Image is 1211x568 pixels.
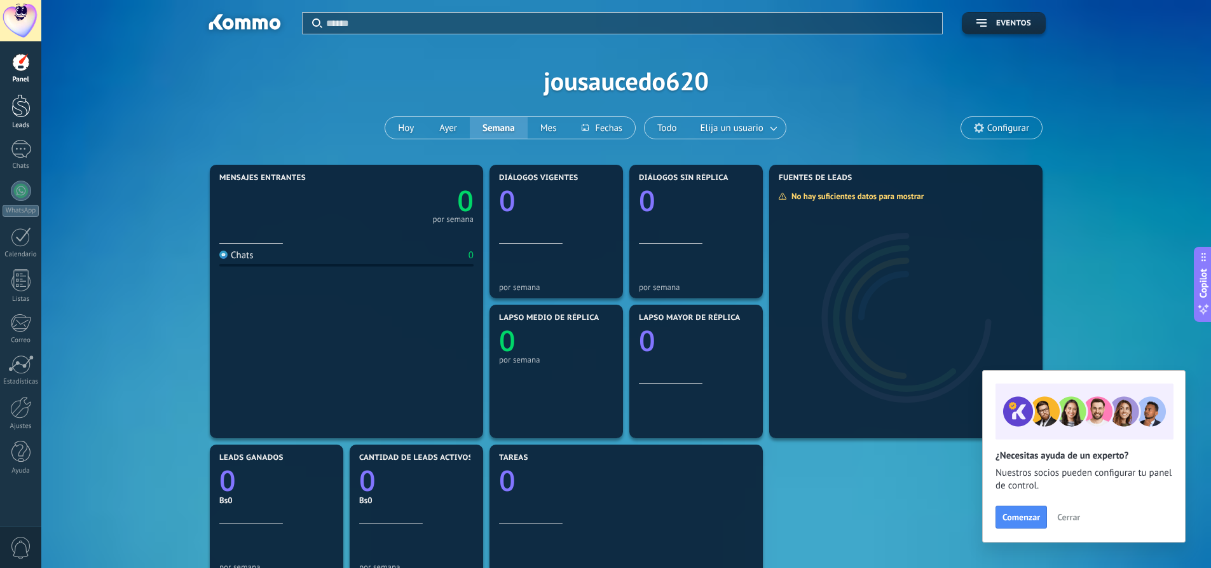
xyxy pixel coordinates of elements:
[359,461,474,500] a: 0
[639,282,753,292] div: por semana
[698,120,766,137] span: Elija un usuario
[427,117,470,139] button: Ayer
[457,181,474,220] text: 0
[219,174,306,183] span: Mensajes entrantes
[639,181,655,220] text: 0
[499,174,578,183] span: Diálogos vigentes
[1051,508,1086,527] button: Cerrar
[995,450,1172,462] h2: ¿Necesitas ayuda de un experto?
[995,467,1172,492] span: Nuestros socios pueden configurar tu panel de control.
[690,117,786,139] button: Elija un usuario
[346,181,474,220] a: 0
[1002,513,1040,522] span: Comenzar
[962,12,1046,34] button: Eventos
[359,495,474,506] div: Bs0
[996,19,1031,28] span: Eventos
[645,117,690,139] button: Todo
[3,378,39,386] div: Estadísticas
[499,355,613,364] div: por semana
[3,76,39,84] div: Panel
[3,295,39,303] div: Listas
[3,121,39,130] div: Leads
[469,249,474,261] div: 0
[470,117,528,139] button: Semana
[3,251,39,259] div: Calendario
[432,216,474,223] div: por semana
[779,174,852,183] span: Fuentes de leads
[359,461,376,500] text: 0
[499,181,516,220] text: 0
[1057,513,1080,522] span: Cerrar
[995,506,1047,529] button: Comenzar
[1197,268,1210,298] span: Copilot
[219,461,236,500] text: 0
[385,117,427,139] button: Hoy
[3,336,39,345] div: Correo
[3,205,39,217] div: WhatsApp
[528,117,570,139] button: Mes
[639,314,740,322] span: Lapso mayor de réplica
[219,495,334,506] div: Bs0
[499,321,516,360] text: 0
[219,249,254,261] div: Chats
[987,123,1029,134] span: Configurar
[3,162,39,170] div: Chats
[778,191,933,202] div: No hay suficientes datos para mostrar
[639,174,729,183] span: Diálogos sin réplica
[639,321,655,360] text: 0
[359,454,473,462] span: Cantidad de leads activos
[3,467,39,475] div: Ayuda
[499,282,613,292] div: por semana
[569,117,634,139] button: Fechas
[499,461,753,500] a: 0
[499,454,528,462] span: Tareas
[219,454,284,462] span: Leads ganados
[499,314,599,322] span: Lapso medio de réplica
[219,251,228,259] img: Chats
[219,461,334,500] a: 0
[499,461,516,500] text: 0
[3,422,39,431] div: Ajustes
